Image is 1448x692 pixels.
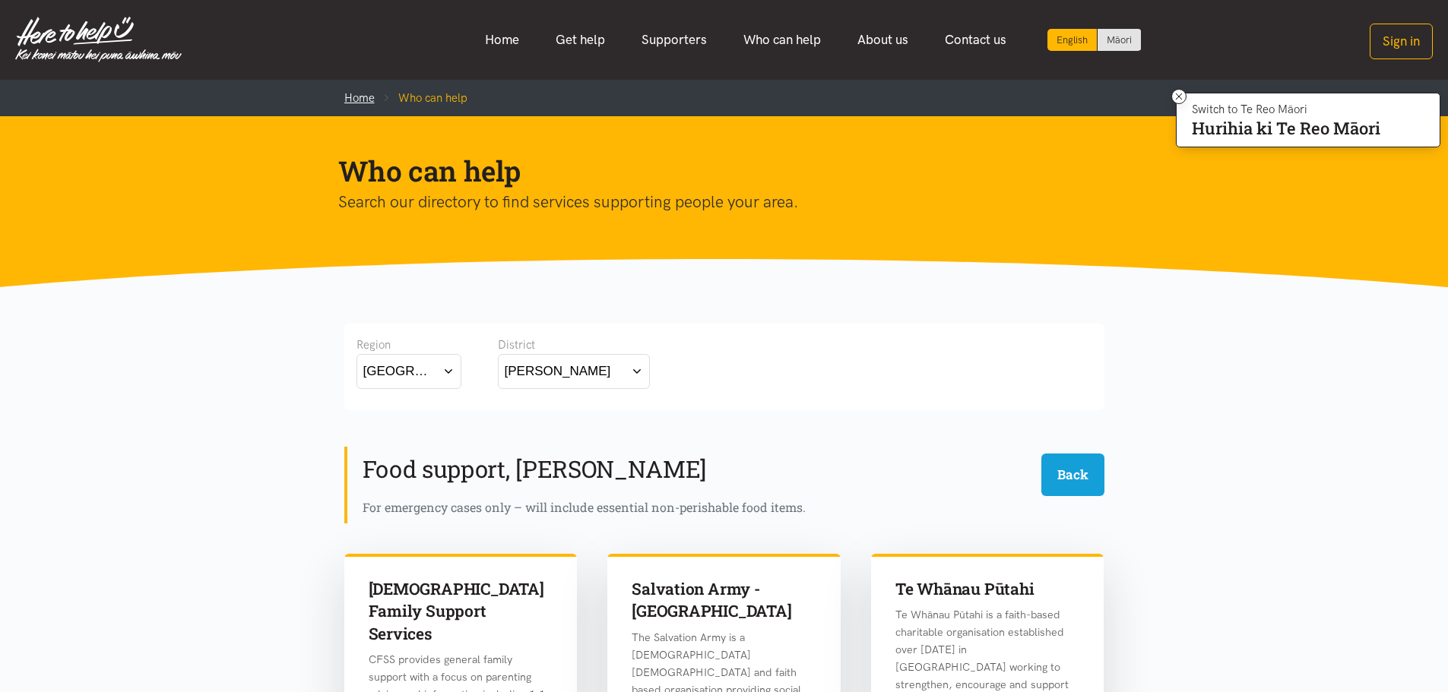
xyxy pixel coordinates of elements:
[1098,29,1141,51] a: Switch to Te Reo Māori
[1047,29,1142,51] div: Language toggle
[927,24,1025,56] a: Contact us
[338,153,1086,189] h1: Who can help
[839,24,927,56] a: About us
[338,189,1086,215] p: Search our directory to find services supporting people your area.
[623,24,725,56] a: Supporters
[632,578,816,623] h3: Salvation Army - [GEOGRAPHIC_DATA]
[369,578,553,645] h3: [DEMOGRAPHIC_DATA] Family Support Services
[363,498,1104,517] div: For emergency cases only – will include essential non-perishable food items.
[344,91,375,105] a: Home
[1041,453,1104,495] button: Back
[498,336,650,354] div: District
[725,24,839,56] a: Who can help
[895,578,1080,600] h3: Te Whānau Pūtahi
[1192,105,1380,114] p: Switch to Te Reo Māori
[375,89,467,107] li: Who can help
[1370,24,1433,59] button: Sign in
[1192,122,1380,135] p: Hurihia ki Te Reo Māori
[537,24,623,56] a: Get help
[363,453,707,485] h2: Food support, [PERSON_NAME]
[467,24,537,56] a: Home
[1047,29,1098,51] div: Current language
[15,17,182,62] img: Home
[498,354,650,388] button: [PERSON_NAME]
[356,336,461,354] div: Region
[505,361,611,381] div: [PERSON_NAME]
[356,354,461,388] button: [GEOGRAPHIC_DATA]
[363,361,436,381] div: [GEOGRAPHIC_DATA]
